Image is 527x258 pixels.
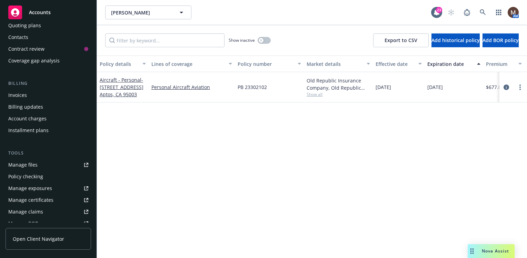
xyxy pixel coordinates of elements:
a: circleInformation [502,83,510,91]
div: Contract review [8,43,44,54]
a: Account charges [6,113,91,124]
span: Accounts [29,10,51,15]
div: Account charges [8,113,47,124]
div: 23 [436,7,442,13]
a: Contacts [6,32,91,43]
button: Policy details [97,56,149,72]
div: Installment plans [8,125,49,136]
button: Premium [483,56,525,72]
a: Manage files [6,159,91,170]
button: Market details [304,56,373,72]
span: [DATE] [376,83,391,91]
div: Tools [6,150,91,157]
div: Manage exposures [8,183,52,194]
div: Market details [307,60,362,68]
button: Add BOR policy [483,33,519,47]
a: Policy checking [6,171,91,182]
a: Manage exposures [6,183,91,194]
div: Manage certificates [8,195,53,206]
div: Effective date [376,60,414,68]
a: Switch app [492,6,506,19]
a: Report a Bug [460,6,474,19]
div: Manage files [8,159,38,170]
button: Add historical policy [431,33,480,47]
button: Lines of coverage [149,56,235,72]
a: more [516,83,524,91]
span: PB 23302102 [238,83,267,91]
div: Billing [6,80,91,87]
span: - [STREET_ADDRESS] Aptos, CA 95003 [100,77,143,98]
a: Invoices [6,90,91,101]
span: [DATE] [427,83,443,91]
a: Coverage gap analysis [6,55,91,66]
span: Open Client Navigator [13,235,64,242]
a: Aircraft - Personal [100,77,143,98]
a: Billing updates [6,101,91,112]
div: Manage BORs [8,218,41,229]
span: Export to CSV [385,37,417,43]
div: Expiration date [427,60,473,68]
a: Manage claims [6,206,91,217]
div: Invoices [8,90,27,101]
button: Nova Assist [468,244,515,258]
span: $677.00 [486,83,504,91]
div: Old Republic Insurance Company, Old Republic General Insurance Group [307,77,370,91]
span: Add historical policy [431,37,480,43]
a: Installment plans [6,125,91,136]
div: Manage claims [8,206,43,217]
a: Quoting plans [6,20,91,31]
a: Start snowing [444,6,458,19]
div: Policy checking [8,171,43,182]
div: Contacts [8,32,28,43]
button: Policy number [235,56,304,72]
div: Premium [486,60,514,68]
div: Billing updates [8,101,43,112]
div: Lines of coverage [151,60,225,68]
span: Nova Assist [482,248,509,254]
div: Quoting plans [8,20,41,31]
a: Manage certificates [6,195,91,206]
a: Personal Aircraft Aviation [151,83,232,91]
button: Effective date [373,56,425,72]
div: Coverage gap analysis [8,55,60,66]
span: [PERSON_NAME] [111,9,171,16]
span: Show inactive [229,37,255,43]
div: Drag to move [468,244,476,258]
a: Contract review [6,43,91,54]
div: Policy details [100,60,138,68]
a: Manage BORs [6,218,91,229]
input: Filter by keyword... [105,33,225,47]
div: Policy number [238,60,294,68]
button: Expiration date [425,56,483,72]
button: [PERSON_NAME] [105,6,191,19]
a: Search [476,6,490,19]
img: photo [508,7,519,18]
a: Accounts [6,3,91,22]
span: Add BOR policy [483,37,519,43]
span: Show all [307,91,370,97]
button: Export to CSV [373,33,429,47]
